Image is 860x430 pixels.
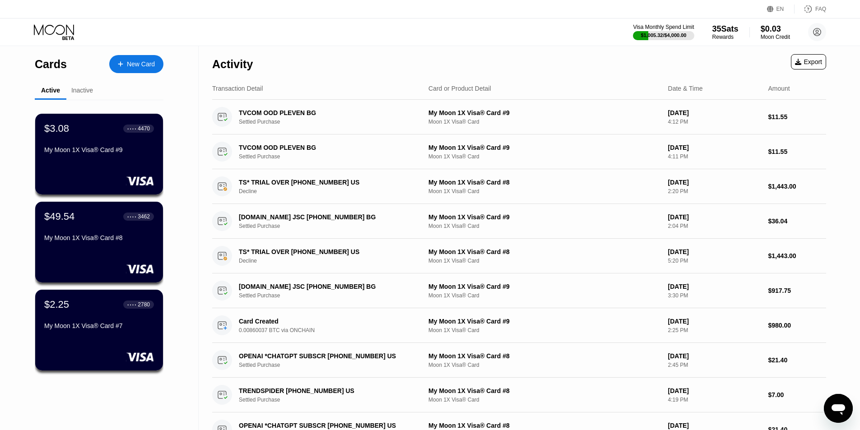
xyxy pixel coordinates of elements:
[44,299,69,310] div: $2.25
[428,352,661,360] div: My Moon 1X Visa® Card #8
[35,290,163,370] div: $2.25● ● ● ●2780My Moon 1X Visa® Card #7
[428,179,661,186] div: My Moon 1X Visa® Card #8
[212,100,826,134] div: TVCOM OOD PLEVEN BGSettled PurchaseMy Moon 1X Visa® Card #9Moon 1X Visa® Card[DATE]4:12 PM$11.55
[239,258,427,264] div: Decline
[44,146,154,153] div: My Moon 1X Visa® Card #9
[768,217,826,225] div: $36.04
[212,343,826,378] div: OPENAI *CHATGPT SUBSCR [PHONE_NUMBER] USSettled PurchaseMy Moon 1X Visa® Card #8Moon 1X Visa® Car...
[428,292,661,299] div: Moon 1X Visa® Card
[127,303,136,306] div: ● ● ● ●
[428,213,661,221] div: My Moon 1X Visa® Card #9
[668,387,761,394] div: [DATE]
[138,213,150,220] div: 3462
[35,202,163,282] div: $49.54● ● ● ●3462My Moon 1X Visa® Card #8
[641,32,687,38] div: $1,005.32 / $4,000.00
[712,24,739,40] div: 35SatsRewards
[824,394,853,423] iframe: Button to launch messaging window, conversation in progress
[239,213,414,221] div: [DOMAIN_NAME] JSC [PHONE_NUMBER] BG
[212,58,253,71] div: Activity
[668,422,761,429] div: [DATE]
[138,301,150,308] div: 2780
[768,113,826,120] div: $11.55
[761,24,790,34] div: $0.03
[71,87,93,94] div: Inactive
[428,422,661,429] div: My Moon 1X Visa® Card #8
[239,292,427,299] div: Settled Purchase
[239,362,427,368] div: Settled Purchase
[428,258,661,264] div: Moon 1X Visa® Card
[212,239,826,273] div: TS* TRIAL OVER [PHONE_NUMBER] USDeclineMy Moon 1X Visa® Card #8Moon 1X Visa® Card[DATE]5:20 PM$1,...
[35,58,67,71] div: Cards
[768,252,826,259] div: $1,443.00
[428,119,661,125] div: Moon 1X Visa® Card
[795,58,822,65] div: Export
[127,127,136,130] div: ● ● ● ●
[668,109,761,116] div: [DATE]
[633,24,694,30] div: Visa Monthly Spend Limit
[668,144,761,151] div: [DATE]
[428,318,661,325] div: My Moon 1X Visa® Card #9
[239,397,427,403] div: Settled Purchase
[633,24,694,40] div: Visa Monthly Spend Limit$1,005.32/$4,000.00
[239,352,414,360] div: OPENAI *CHATGPT SUBSCR [PHONE_NUMBER] US
[239,387,414,394] div: TRENDSPIDER [PHONE_NUMBER] US
[668,352,761,360] div: [DATE]
[239,223,427,229] div: Settled Purchase
[668,119,761,125] div: 4:12 PM
[768,356,826,364] div: $21.40
[239,318,414,325] div: Card Created
[212,134,826,169] div: TVCOM OOD PLEVEN BGSettled PurchaseMy Moon 1X Visa® Card #9Moon 1X Visa® Card[DATE]4:11 PM$11.55
[239,144,414,151] div: TVCOM OOD PLEVEN BG
[668,258,761,264] div: 5:20 PM
[239,248,414,255] div: TS* TRIAL OVER [PHONE_NUMBER] US
[795,5,826,14] div: FAQ
[712,34,739,40] div: Rewards
[212,169,826,204] div: TS* TRIAL OVER [PHONE_NUMBER] USDeclineMy Moon 1X Visa® Card #8Moon 1X Visa® Card[DATE]2:20 PM$1,...
[668,327,761,333] div: 2:25 PM
[44,123,69,134] div: $3.08
[239,422,414,429] div: OPENAI *CHATGPT SUBSCR [PHONE_NUMBER] US
[668,153,761,160] div: 4:11 PM
[668,397,761,403] div: 4:19 PM
[428,144,661,151] div: My Moon 1X Visa® Card #9
[668,85,703,92] div: Date & Time
[44,322,154,329] div: My Moon 1X Visa® Card #7
[428,397,661,403] div: Moon 1X Visa® Card
[428,362,661,368] div: Moon 1X Visa® Card
[428,188,661,194] div: Moon 1X Visa® Card
[668,292,761,299] div: 3:30 PM
[776,6,784,12] div: EN
[768,85,790,92] div: Amount
[35,114,163,194] div: $3.08● ● ● ●4470My Moon 1X Visa® Card #9
[127,60,155,68] div: New Card
[109,55,163,73] div: New Card
[239,153,427,160] div: Settled Purchase
[212,308,826,343] div: Card Created0.00860037 BTC via ONCHAINMy Moon 1X Visa® Card #9Moon 1X Visa® Card[DATE]2:25 PM$980.00
[212,204,826,239] div: [DOMAIN_NAME] JSC [PHONE_NUMBER] BGSettled PurchaseMy Moon 1X Visa® Card #9Moon 1X Visa® Card[DAT...
[239,109,414,116] div: TVCOM OOD PLEVEN BG
[239,327,427,333] div: 0.00860037 BTC via ONCHAIN
[768,287,826,294] div: $917.75
[41,87,60,94] div: Active
[768,148,826,155] div: $11.55
[428,153,661,160] div: Moon 1X Visa® Card
[428,387,661,394] div: My Moon 1X Visa® Card #8
[815,6,826,12] div: FAQ
[767,5,795,14] div: EN
[761,34,790,40] div: Moon Credit
[44,234,154,241] div: My Moon 1X Visa® Card #8
[668,213,761,221] div: [DATE]
[212,273,826,308] div: [DOMAIN_NAME] JSC [PHONE_NUMBER] BGSettled PurchaseMy Moon 1X Visa® Card #9Moon 1X Visa® Card[DAT...
[239,179,414,186] div: TS* TRIAL OVER [PHONE_NUMBER] US
[428,248,661,255] div: My Moon 1X Visa® Card #8
[44,211,74,222] div: $49.54
[239,188,427,194] div: Decline
[768,391,826,398] div: $7.00
[428,327,661,333] div: Moon 1X Visa® Card
[768,322,826,329] div: $980.00
[668,188,761,194] div: 2:20 PM
[668,223,761,229] div: 2:04 PM
[127,215,136,218] div: ● ● ● ●
[712,24,739,34] div: 35 Sats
